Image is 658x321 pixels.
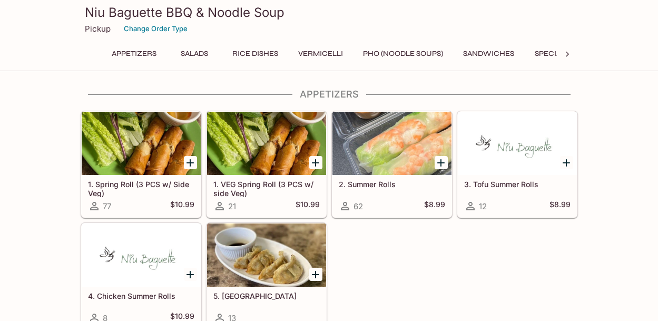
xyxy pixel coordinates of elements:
button: Specials [528,46,576,61]
span: 62 [353,201,363,211]
h5: 3. Tofu Summer Rolls [464,180,571,189]
div: 1. Spring Roll (3 PCS w/ Side Veg) [82,112,201,175]
span: 77 [103,201,111,211]
h5: 1. VEG Spring Roll (3 PCS w/ side Veg) [213,180,320,197]
h5: $10.99 [296,200,320,212]
div: 1. VEG Spring Roll (3 PCS w/ side Veg) [207,112,326,175]
button: Add 5. Gyoza [309,268,322,281]
button: Pho (Noodle Soups) [357,46,449,61]
h4: Appetizers [81,89,578,100]
div: 5. Gyoza [207,223,326,287]
h3: Niu Baguette BBQ & Noodle Soup [85,4,574,21]
h5: 2. Summer Rolls [339,180,445,189]
button: Vermicelli [292,46,349,61]
button: Add 4. Chicken Summer Rolls [184,268,197,281]
p: Pickup [85,24,111,34]
button: Add 3. Tofu Summer Rolls [560,156,573,169]
a: 3. Tofu Summer Rolls12$8.99 [457,111,577,218]
button: Change Order Type [119,21,192,37]
div: 4. Chicken Summer Rolls [82,223,201,287]
button: Add 2. Summer Rolls [435,156,448,169]
span: 12 [479,201,487,211]
a: 2. Summer Rolls62$8.99 [332,111,452,218]
h5: $8.99 [549,200,571,212]
button: Add 1. Spring Roll (3 PCS w/ Side Veg) [184,156,197,169]
a: 1. Spring Roll (3 PCS w/ Side Veg)77$10.99 [81,111,201,218]
div: 3. Tofu Summer Rolls [458,112,577,175]
h5: $10.99 [170,200,194,212]
a: 1. VEG Spring Roll (3 PCS w/ side Veg)21$10.99 [207,111,327,218]
button: Sandwiches [457,46,520,61]
button: Rice Dishes [227,46,284,61]
h5: 5. [GEOGRAPHIC_DATA] [213,291,320,300]
h5: 1. Spring Roll (3 PCS w/ Side Veg) [88,180,194,197]
button: Salads [171,46,218,61]
button: Add 1. VEG Spring Roll (3 PCS w/ side Veg) [309,156,322,169]
button: Appetizers [106,46,162,61]
h5: $8.99 [424,200,445,212]
div: 2. Summer Rolls [332,112,451,175]
h5: 4. Chicken Summer Rolls [88,291,194,300]
span: 21 [228,201,236,211]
